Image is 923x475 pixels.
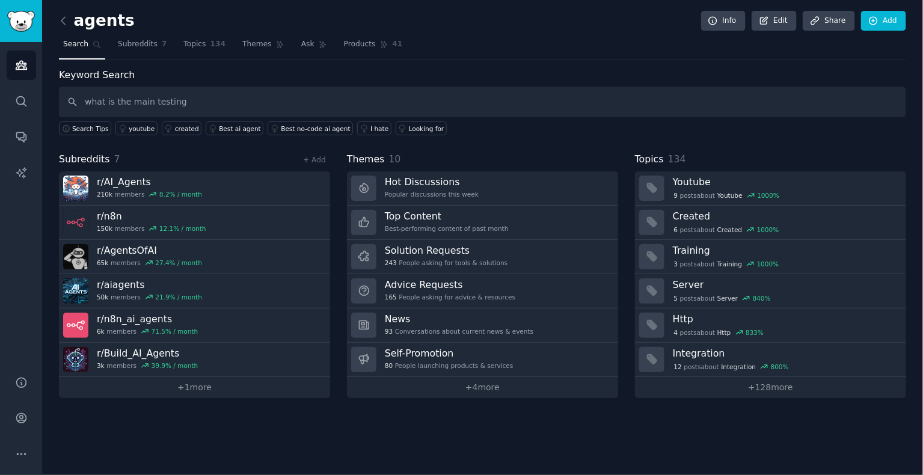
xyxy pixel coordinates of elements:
[722,363,756,371] span: Integration
[129,124,155,133] div: youtube
[389,153,401,165] span: 10
[673,278,898,291] h3: Server
[115,121,158,135] a: youtube
[7,11,35,32] img: GummySearch logo
[674,328,678,337] span: 4
[757,191,779,200] div: 1000 %
[219,124,261,133] div: Best ai agent
[717,328,731,337] span: Http
[297,35,331,60] a: Ask
[152,327,198,336] div: 71.5 % / month
[97,259,108,267] span: 65k
[385,278,515,291] h3: Advice Requests
[97,210,206,222] h3: r/ n8n
[162,39,167,50] span: 7
[97,293,108,301] span: 50k
[674,260,678,268] span: 3
[385,361,514,370] div: People launching products & services
[357,121,391,135] a: I hate
[162,121,202,135] a: created
[757,225,779,234] div: 1000 %
[281,124,350,133] div: Best no-code ai agent
[63,347,88,372] img: Build_AI_Agents
[635,377,906,398] a: +128more
[303,156,326,164] a: + Add
[152,361,198,370] div: 39.9 % / month
[59,11,135,31] h2: agents
[385,361,393,370] span: 80
[385,176,479,188] h3: Hot Discussions
[347,308,618,343] a: News93Conversations about current news & events
[238,35,289,60] a: Themes
[635,171,906,206] a: Youtube9postsaboutYoutube1000%
[393,39,403,50] span: 41
[268,121,353,135] a: Best no-code ai agent
[97,313,198,325] h3: r/ n8n_ai_agents
[175,124,199,133] div: created
[301,39,314,50] span: Ask
[347,274,618,308] a: Advice Requests165People asking for advice & resources
[72,124,109,133] span: Search Tips
[803,11,854,31] a: Share
[97,190,202,198] div: members
[673,224,780,235] div: post s about
[59,240,330,274] a: r/AgentsOfAI65kmembers27.4% / month
[63,313,88,338] img: n8n_ai_agents
[673,176,898,188] h3: Youtube
[635,308,906,343] a: Http4postsaboutHttp833%
[97,176,202,188] h3: r/ AI_Agents
[673,313,898,325] h3: Http
[159,224,206,233] div: 12.1 % / month
[210,39,226,50] span: 134
[97,347,198,360] h3: r/ Build_AI_Agents
[347,343,618,377] a: Self-Promotion80People launching products & services
[97,293,202,301] div: members
[717,294,738,302] span: Server
[63,244,88,269] img: AgentsOfAI
[674,191,678,200] span: 9
[385,327,533,336] div: Conversations about current news & events
[674,225,678,234] span: 6
[752,11,797,31] a: Edit
[746,328,764,337] div: 833 %
[385,210,509,222] h3: Top Content
[385,259,397,267] span: 243
[717,191,743,200] span: Youtube
[97,259,202,267] div: members
[59,274,330,308] a: r/aiagents50kmembers21.9% / month
[59,69,135,81] label: Keyword Search
[635,274,906,308] a: Server5postsaboutServer840%
[409,124,444,133] div: Looking for
[673,210,898,222] h3: Created
[673,244,898,257] h3: Training
[155,293,202,301] div: 21.9 % / month
[97,327,105,336] span: 6k
[59,35,105,60] a: Search
[59,171,330,206] a: r/AI_Agents210kmembers8.2% / month
[97,361,198,370] div: members
[63,39,88,50] span: Search
[97,278,202,291] h3: r/ aiagents
[347,377,618,398] a: +4more
[385,313,533,325] h3: News
[385,244,507,257] h3: Solution Requests
[385,224,509,233] div: Best-performing content of past month
[385,327,393,336] span: 93
[347,152,385,167] span: Themes
[59,377,330,398] a: +1more
[635,152,664,167] span: Topics
[97,190,112,198] span: 210k
[635,343,906,377] a: Integration12postsaboutIntegration800%
[673,327,765,338] div: post s about
[63,278,88,304] img: aiagents
[385,259,507,267] div: People asking for tools & solutions
[344,39,376,50] span: Products
[97,224,112,233] span: 150k
[183,39,206,50] span: Topics
[753,294,771,302] div: 840 %
[114,153,120,165] span: 7
[385,293,515,301] div: People asking for advice & resources
[385,347,514,360] h3: Self-Promotion
[635,240,906,274] a: Training3postsaboutTraining1000%
[396,121,447,135] a: Looking for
